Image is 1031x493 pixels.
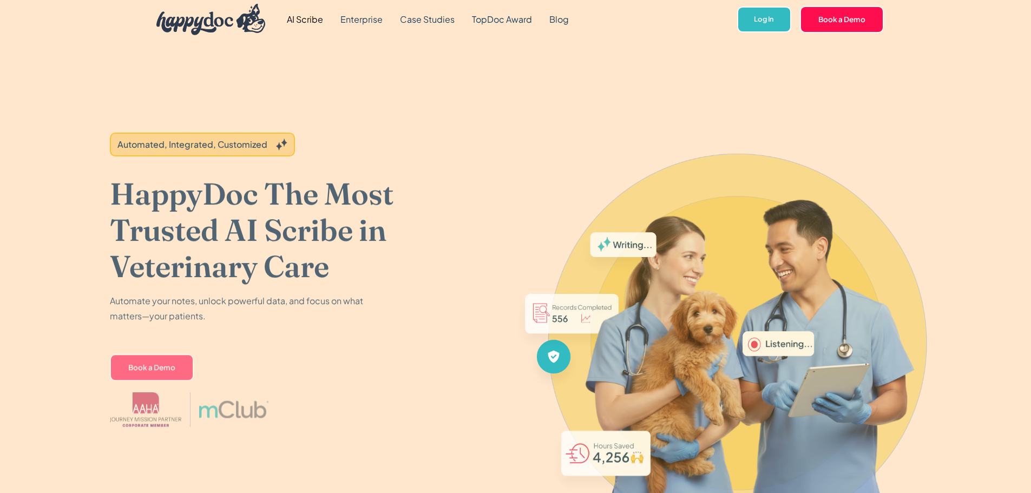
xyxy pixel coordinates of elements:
[110,354,194,381] a: Book a Demo
[199,400,268,418] img: mclub logo
[110,293,370,324] p: Automate your notes, unlock powerful data, and focus on what matters—your patients.
[737,6,791,33] a: Log In
[148,1,266,38] a: home
[117,138,267,151] div: Automated, Integrated, Customized
[110,392,181,426] img: AAHA Advantage logo
[156,4,266,35] img: HappyDoc Logo: A happy dog with his ear up, listening.
[800,6,884,33] a: Book a Demo
[110,175,475,285] h1: HappyDoc The Most Trusted AI Scribe in Veterinary Care
[276,139,287,150] img: Grey sparkles.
